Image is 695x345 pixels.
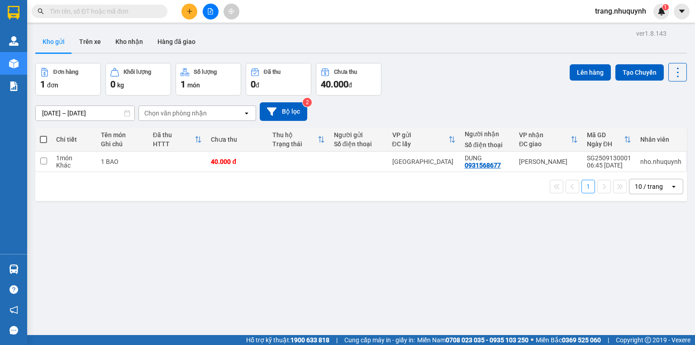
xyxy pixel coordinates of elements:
div: Chọn văn phòng nhận [144,109,207,118]
span: Miền Nam [417,335,528,345]
button: aim [224,4,239,19]
div: ĐC lấy [392,140,448,148]
div: VP nhận [519,131,571,139]
div: Khối lượng [124,69,151,75]
span: message [10,326,18,335]
div: SG2509130001 [587,154,631,162]
img: solution-icon [9,81,19,91]
div: Số điện thoại [465,141,510,149]
th: Toggle SortBy [514,128,582,152]
button: Số lượng1món [176,63,241,96]
span: Miền Bắc [536,335,601,345]
span: | [336,335,338,345]
div: 1 BAO [101,158,144,165]
div: 0931568677 [465,162,501,169]
span: kg [117,81,124,89]
div: Người nhận [465,130,510,138]
input: Select a date range. [36,106,134,120]
span: 1 [181,79,186,90]
strong: 1900 633 818 [290,336,329,344]
span: 40.000 [321,79,348,90]
div: Đơn hàng [53,69,78,75]
span: 1 [664,4,667,10]
span: 0 [110,79,115,90]
span: Cung cấp máy in - giấy in: [344,335,415,345]
span: search [38,8,44,14]
div: Tên món [101,131,144,139]
sup: 2 [303,98,312,107]
div: nho.nhuquynh [640,158,681,165]
div: Trạng thái [272,140,318,148]
div: Chưa thu [334,69,357,75]
button: file-add [203,4,219,19]
button: Chưa thu40.000đ [316,63,381,96]
div: Người gửi [334,131,383,139]
span: aim [228,8,234,14]
div: 40.000 đ [211,158,263,165]
div: [GEOGRAPHIC_DATA] [392,158,456,165]
span: 0 [251,79,256,90]
div: HTTT [153,140,195,148]
img: icon-new-feature [657,7,666,15]
div: 06:45 [DATE] [587,162,631,169]
div: Nhân viên [640,136,681,143]
img: warehouse-icon [9,59,19,68]
span: caret-down [678,7,686,15]
span: | [608,335,609,345]
svg: open [243,110,250,117]
div: Ngày ĐH [587,140,624,148]
div: ver 1.8.143 [636,29,666,38]
th: Toggle SortBy [148,128,207,152]
div: Thu hộ [272,131,318,139]
div: Đã thu [264,69,281,75]
strong: 0708 023 035 - 0935 103 250 [446,336,528,344]
th: Toggle SortBy [582,128,636,152]
div: Khác [56,162,92,169]
span: question-circle [10,285,18,294]
span: đ [256,81,259,89]
button: Hàng đã giao [150,31,203,53]
div: VP gửi [392,131,448,139]
img: logo-vxr [8,6,19,19]
div: 1 món [56,154,92,162]
button: Đã thu0đ [246,63,311,96]
div: ĐC giao [519,140,571,148]
div: 10 / trang [635,182,663,191]
span: món [187,81,200,89]
span: notification [10,306,18,314]
button: Kho nhận [108,31,150,53]
button: Trên xe [72,31,108,53]
div: [PERSON_NAME] [519,158,578,165]
span: 1 [40,79,45,90]
th: Toggle SortBy [268,128,329,152]
button: Khối lượng0kg [105,63,171,96]
img: warehouse-icon [9,36,19,46]
sup: 1 [662,4,669,10]
span: copyright [645,337,651,343]
button: Kho gửi [35,31,72,53]
span: ⚪️ [531,338,533,342]
div: Chi tiết [56,136,92,143]
button: Tạo Chuyến [615,64,664,81]
button: Đơn hàng1đơn [35,63,101,96]
button: caret-down [674,4,690,19]
div: Ghi chú [101,140,144,148]
span: đ [348,81,352,89]
span: file-add [207,8,214,14]
span: đơn [47,81,58,89]
div: Số điện thoại [334,140,383,148]
th: Toggle SortBy [388,128,460,152]
div: Mã GD [587,131,624,139]
input: Tìm tên, số ĐT hoặc mã đơn [50,6,157,16]
div: DUNG [465,154,510,162]
button: 1 [581,180,595,193]
span: plus [186,8,193,14]
button: plus [181,4,197,19]
div: Chưa thu [211,136,263,143]
span: trang.nhuquynh [588,5,653,17]
button: Bộ lọc [260,102,307,121]
strong: 0369 525 060 [562,336,601,344]
img: warehouse-icon [9,264,19,274]
svg: open [670,183,677,190]
button: Lên hàng [570,64,611,81]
